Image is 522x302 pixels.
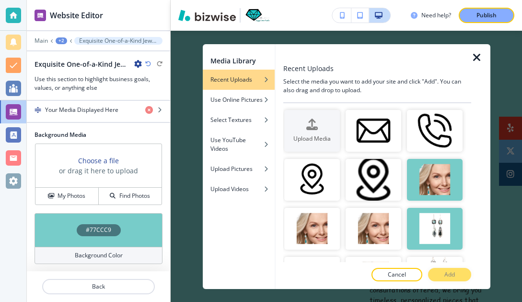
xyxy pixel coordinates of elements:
[35,59,130,69] h2: Exquisite One-of-a-Kind Jewelry
[371,268,422,281] button: Cancel
[203,70,275,90] button: Recent Uploads
[284,134,340,143] h4: Upload Media
[119,192,150,200] h4: Find Photos
[56,37,67,44] button: +2
[27,98,170,123] button: DragYour Media Displayed Here
[50,10,103,21] h2: Website Editor
[35,75,162,92] h3: Use this section to highlight business goals, values, or anything else
[459,8,514,23] button: Publish
[210,75,252,84] h4: Recent Uploads
[284,110,340,152] button: Upload Media
[203,90,275,110] button: Use Online Pictures
[210,116,252,124] h4: Select Textures
[178,10,236,21] img: Bizwise Logo
[210,185,249,193] h4: Upload Videos
[421,11,451,20] h3: Need help?
[283,77,471,95] h4: Select the media you want to add your site and click "Add". You can also drag and drop to upload.
[74,37,162,45] button: Exquisite One-of-a-Kind Jewelry
[35,143,162,205] div: Choose a fileor drag it here to uploadMy PhotosFind Photos
[210,165,253,173] h4: Upload Pictures
[35,188,99,205] button: My Photos
[210,136,263,153] h4: Use YouTube Videos
[210,56,256,66] h2: Media Library
[203,130,275,159] button: Use YouTube Videos
[59,166,138,176] h3: or drag it here to upload
[78,156,119,166] button: Choose a file
[43,282,154,291] p: Back
[210,96,263,104] h4: Use Online Pictures
[42,279,155,294] button: Back
[35,37,48,44] button: Main
[203,110,275,130] button: Select Textures
[476,11,497,20] p: Publish
[99,188,162,205] button: Find Photos
[79,37,158,44] p: Exquisite One-of-a-Kind Jewelry
[35,213,162,264] button: #77CCC9Background Color
[244,8,270,23] img: Your Logo
[86,226,111,234] h4: #77CCC9
[283,63,334,73] h3: Recent Uploads
[35,10,46,21] img: editor icon
[35,107,41,113] img: Drag
[45,106,118,114] h4: Your Media Displayed Here
[35,131,162,139] h2: Background Media
[388,270,406,279] p: Cancel
[203,179,275,199] button: Upload Videos
[203,159,275,179] button: Upload Pictures
[58,192,85,200] h4: My Photos
[75,251,123,260] h4: Background Color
